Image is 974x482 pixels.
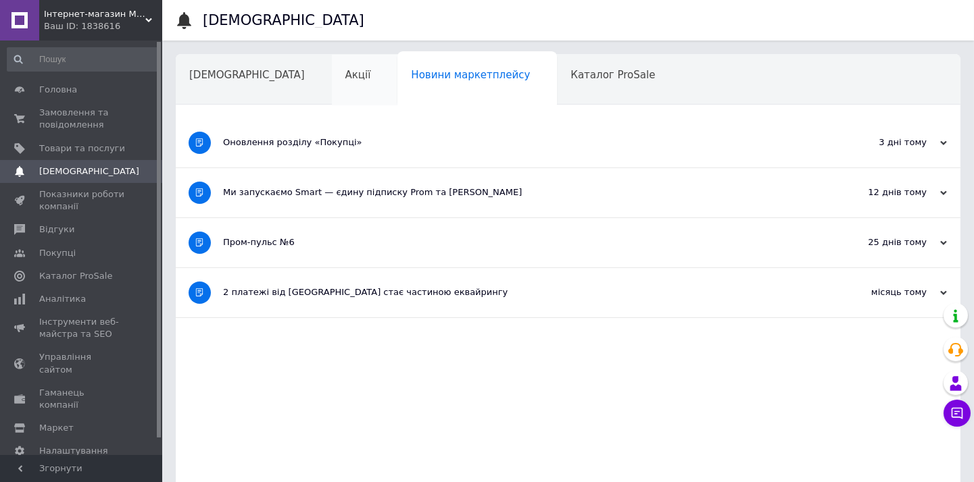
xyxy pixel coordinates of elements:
[44,8,145,20] span: Інтернет-магазин MegaBook
[7,47,160,72] input: Пошук
[39,445,108,457] span: Налаштування
[223,236,812,248] div: Пром-пульс №6
[39,422,74,434] span: Маркет
[39,351,125,375] span: Управління сайтом
[39,247,76,259] span: Покупці
[189,69,305,81] span: [DEMOGRAPHIC_DATA]
[39,223,74,236] span: Відгуки
[44,20,162,32] div: Ваш ID: 1838616
[39,142,125,155] span: Товари та послуги
[223,286,812,298] div: 2 платежі від [GEOGRAPHIC_DATA] стає частиною еквайрингу
[39,387,125,411] span: Гаманець компанії
[812,286,947,298] div: місяць тому
[223,186,812,198] div: Ми запускаємо Smart — єдину підписку Prom та [PERSON_NAME]
[39,188,125,213] span: Показники роботи компанії
[812,236,947,248] div: 25 днів тому
[411,69,530,81] span: Новини маркетплейсу
[223,136,812,149] div: Оновлення розділу «Покупці»
[812,186,947,198] div: 12 днів тому
[39,293,86,305] span: Аналітика
[203,12,364,28] h1: [DEMOGRAPHIC_DATA]
[39,165,139,178] span: [DEMOGRAPHIC_DATA]
[39,316,125,340] span: Інструменти веб-майстра та SEO
[570,69,655,81] span: Каталог ProSale
[39,84,77,96] span: Головна
[345,69,371,81] span: Акції
[944,400,971,427] button: Чат з покупцем
[39,270,112,282] span: Каталог ProSale
[39,107,125,131] span: Замовлення та повідомлення
[812,136,947,149] div: 3 дні тому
